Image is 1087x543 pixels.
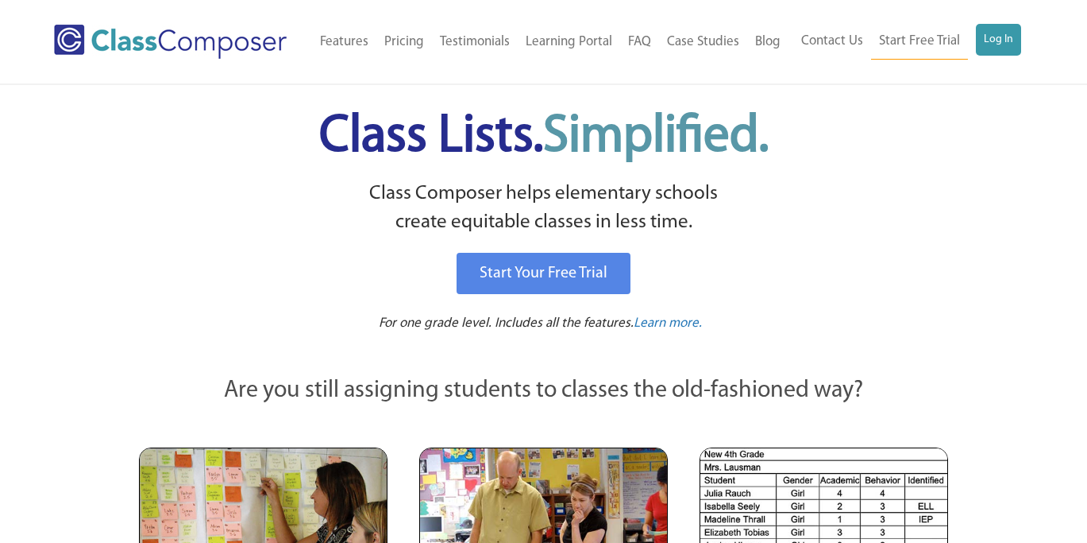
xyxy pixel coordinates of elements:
a: Case Studies [659,25,747,60]
a: Pricing [376,25,432,60]
span: Start Your Free Trial [480,266,607,281]
a: Testimonials [432,25,518,60]
span: For one grade level. Includes all the features. [379,316,634,330]
img: Class Composer [54,25,287,59]
a: Contact Us [793,24,871,59]
nav: Header Menu [788,24,1021,60]
span: Simplified. [543,111,769,163]
a: Features [312,25,376,60]
p: Class Composer helps elementary schools create equitable classes in less time. [137,180,951,238]
a: Start Free Trial [871,24,968,60]
span: Learn more. [634,316,702,330]
span: Class Lists. [319,111,769,163]
a: Learning Portal [518,25,620,60]
a: Log In [976,24,1021,56]
a: Learn more. [634,314,702,334]
p: Are you still assigning students to classes the old-fashioned way? [139,374,949,409]
a: Start Your Free Trial [457,253,630,294]
a: Blog [747,25,788,60]
a: FAQ [620,25,659,60]
nav: Header Menu [310,25,788,60]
